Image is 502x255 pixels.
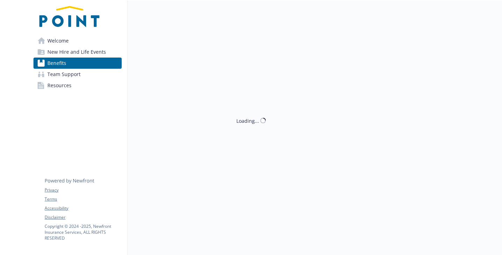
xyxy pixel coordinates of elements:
[47,35,69,46] span: Welcome
[236,117,259,124] div: Loading...
[33,35,122,46] a: Welcome
[45,196,121,202] a: Terms
[47,69,81,80] span: Team Support
[33,58,122,69] a: Benefits
[45,187,121,193] a: Privacy
[45,223,121,241] p: Copyright © 2024 - 2025 , Newfront Insurance Services, ALL RIGHTS RESERVED
[47,80,71,91] span: Resources
[47,58,66,69] span: Benefits
[45,214,121,220] a: Disclaimer
[33,80,122,91] a: Resources
[33,46,122,58] a: New Hire and Life Events
[47,46,106,58] span: New Hire and Life Events
[33,69,122,80] a: Team Support
[45,205,121,211] a: Accessibility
